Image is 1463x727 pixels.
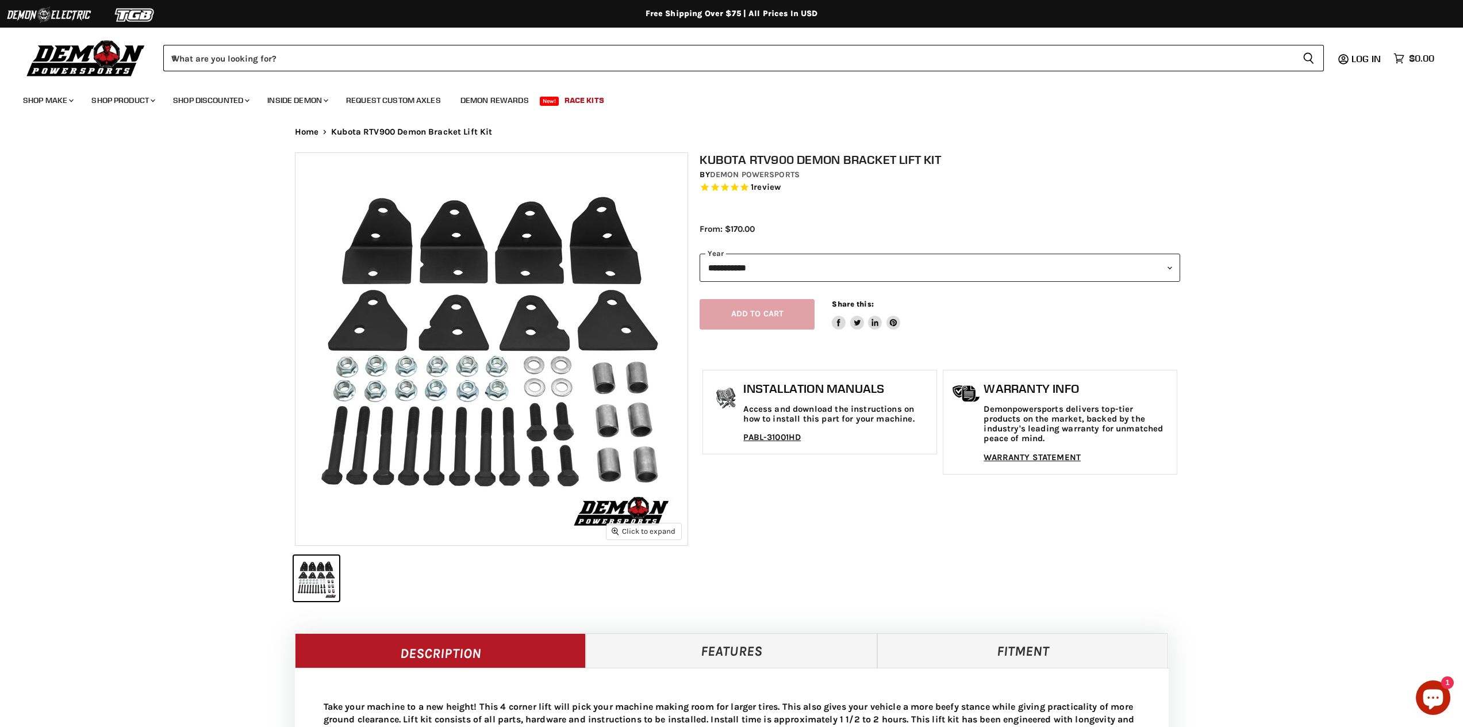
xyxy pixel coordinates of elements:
nav: Breadcrumbs [272,127,1192,137]
img: Demon Electric Logo 2 [6,4,92,26]
img: install_manual-icon.png [712,385,740,414]
img: warranty-icon.png [952,385,981,403]
a: WARRANTY STATEMENT [984,452,1081,462]
p: Access and download the instructions on how to install this part for your machine. [743,404,931,424]
a: Home [295,127,319,137]
a: Shop Make [14,89,80,112]
span: From: $170.00 [700,224,755,234]
a: Log in [1346,53,1388,64]
form: Product [163,45,1324,71]
a: Shop Discounted [164,89,256,112]
a: Shop Product [83,89,162,112]
aside: Share this: [832,299,900,330]
a: Demon Rewards [452,89,537,112]
h1: Kubota RTV900 Demon Bracket Lift Kit [700,152,1180,167]
div: Free Shipping Over $75 | All Prices In USD [272,9,1192,19]
span: 1 reviews [751,182,781,192]
a: $0.00 [1388,50,1440,67]
img: IMAGE [295,153,688,545]
span: Log in [1351,53,1381,64]
select: year [700,254,1180,282]
a: Race Kits [556,89,613,112]
span: Rated 5.0 out of 5 stars 1 reviews [700,182,1180,194]
img: Demon Powersports [23,37,149,78]
span: $0.00 [1409,53,1434,64]
p: Demonpowersports delivers top-tier products on the market, backed by the industry's leading warra... [984,404,1171,444]
span: Share this: [832,300,873,308]
inbox-online-store-chat: Shopify online store chat [1412,680,1454,718]
a: Fitment [877,633,1169,668]
input: When autocomplete results are available use up and down arrows to review and enter to select [163,45,1293,71]
ul: Main menu [14,84,1431,112]
button: Click to expand [606,523,681,539]
h1: Installation Manuals [743,382,931,396]
div: by [700,169,1180,181]
button: IMAGE thumbnail [294,556,339,601]
a: PABL-31001HD [743,432,801,442]
a: Features [586,633,877,668]
span: Kubota RTV900 Demon Bracket Lift Kit [331,127,492,137]
span: New! [540,97,559,106]
span: Click to expand [612,527,675,535]
img: TGB Logo 2 [92,4,178,26]
a: Request Custom Axles [337,89,450,112]
a: Demon Powersports [710,170,800,179]
span: review [754,182,781,192]
h1: Warranty Info [984,382,1171,396]
button: Search [1293,45,1324,71]
a: Inside Demon [259,89,335,112]
a: Description [295,633,586,668]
